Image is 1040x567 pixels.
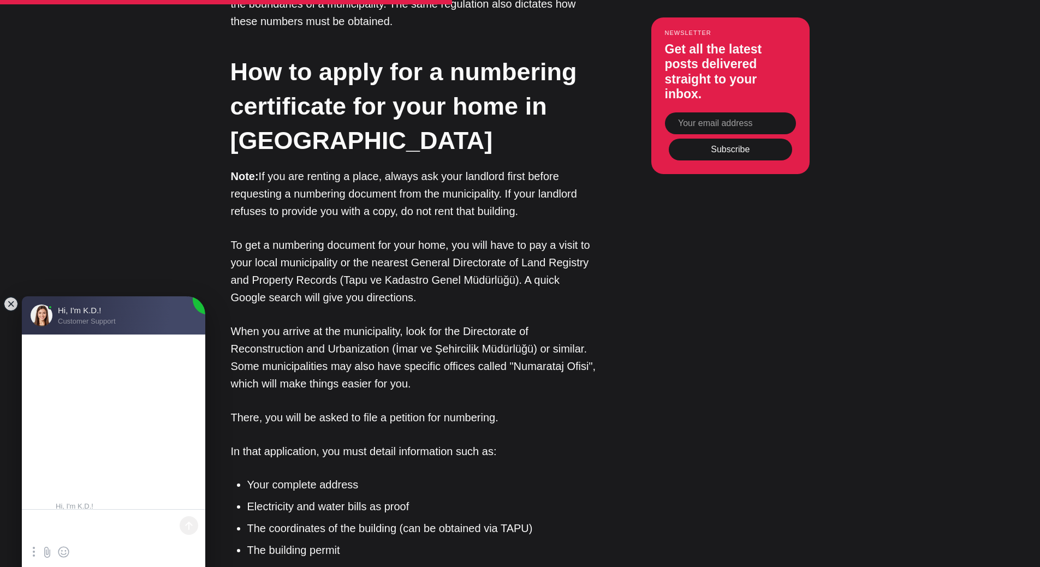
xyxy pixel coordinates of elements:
strong: Note: [231,170,259,182]
li: Your complete address [247,476,597,493]
li: The coordinates of the building (can be obtained via TAPU) [247,520,597,536]
li: Electricity and water bills as proof [247,498,597,515]
h3: Get all the latest posts delivered straight to your inbox. [665,41,796,102]
button: Subscribe [669,139,792,160]
jdiv: Hi, I'm K.D.! [56,502,197,510]
p: When you arrive at the municipality, look for the Directorate of Reconstruction and Urbanization ... [231,323,597,392]
small: Newsletter [665,29,796,35]
h2: How to apply for a numbering certificate for your home in [GEOGRAPHIC_DATA] [230,55,596,158]
p: There, you will be asked to file a petition for numbering. [231,409,597,426]
input: Your email address [665,112,796,134]
p: To get a numbering document for your home, you will have to pay a visit to your local municipalit... [231,236,597,306]
p: In that application, you must detail information such as: [231,443,597,460]
p: If you are renting a place, always ask your landlord first before requesting a numbering document... [231,168,597,220]
li: The building permit [247,542,597,558]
